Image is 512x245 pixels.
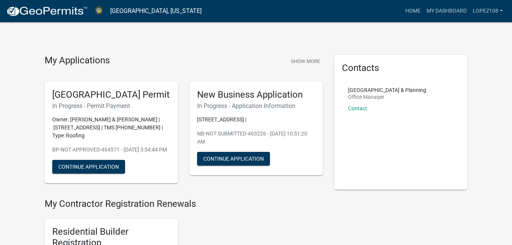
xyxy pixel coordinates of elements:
[348,105,367,111] a: Contact
[52,116,170,140] p: Owner: [PERSON_NAME] & [PERSON_NAME] | [STREET_ADDRESS] | TMS [PHONE_NUMBER] | Type: Roofing
[197,102,315,110] h6: In Progress - Application Information
[342,63,460,74] h5: Contacts
[52,102,170,110] h6: In Progress - Permit Payment
[45,55,110,66] h4: My Applications
[424,4,470,18] a: My Dashboard
[288,55,323,68] button: Show More
[402,4,424,18] a: Home
[348,94,426,100] p: Office Manager
[45,198,323,210] h4: My Contractor Registration Renewals
[94,6,104,16] img: Abbeville County, South Carolina
[110,5,202,18] a: [GEOGRAPHIC_DATA], [US_STATE]
[348,87,426,93] p: [GEOGRAPHIC_DATA] & Planning
[197,130,315,146] p: NB-NOT SUBMITTED-463226 - [DATE] 10:51:20 AM
[197,89,315,100] h5: New Business Application
[52,146,170,154] p: BP-NOT APPROVED-464571 - [DATE] 3:54:44 PM
[52,89,170,100] h5: [GEOGRAPHIC_DATA] Permit
[197,152,270,166] button: Continue Application
[197,116,315,124] p: [STREET_ADDRESS] |
[52,160,125,174] button: Continue Application
[470,4,506,18] a: lopez108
